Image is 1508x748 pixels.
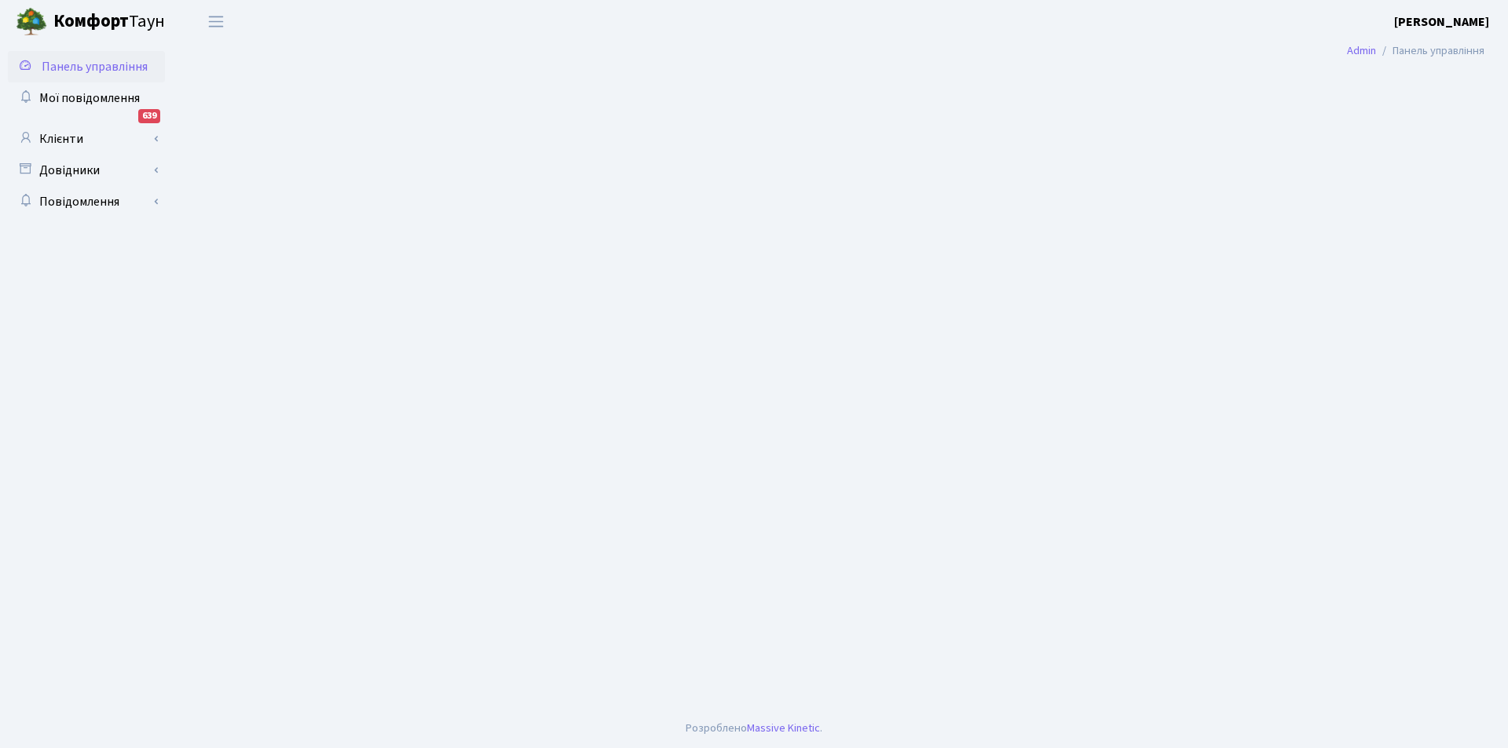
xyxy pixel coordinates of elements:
[16,6,47,38] img: logo.png
[8,82,165,114] a: Мої повідомлення639
[1347,42,1376,59] a: Admin
[8,51,165,82] a: Панель управління
[1323,35,1508,68] nav: breadcrumb
[747,720,820,736] a: Massive Kinetic
[8,155,165,186] a: Довідники
[1394,13,1489,31] a: [PERSON_NAME]
[8,123,165,155] a: Клієнти
[8,186,165,217] a: Повідомлення
[53,9,165,35] span: Таун
[196,9,236,35] button: Переключити навігацію
[1376,42,1484,60] li: Панель управління
[686,720,822,737] div: Розроблено .
[39,89,140,107] span: Мої повідомлення
[138,109,160,123] div: 639
[53,9,129,34] b: Комфорт
[42,58,148,75] span: Панель управління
